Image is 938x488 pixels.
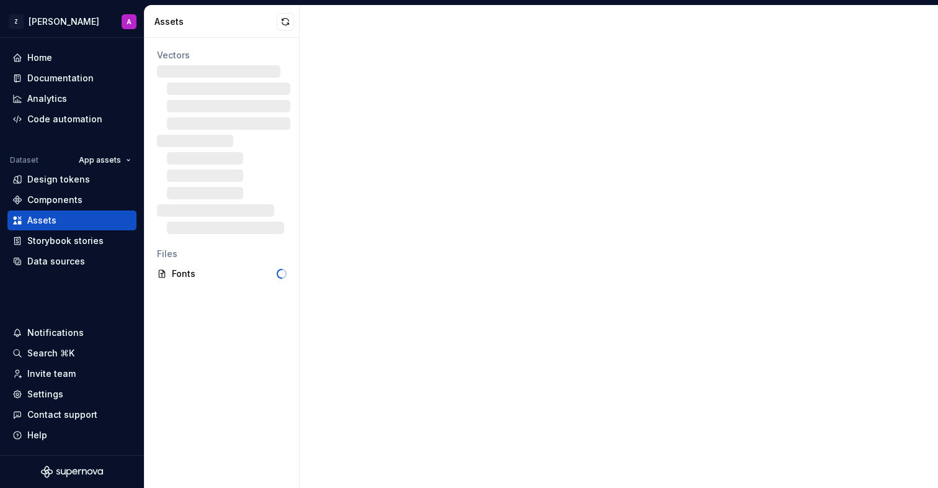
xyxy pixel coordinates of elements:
a: Home [7,48,136,68]
a: Data sources [7,251,136,271]
div: Home [27,52,52,64]
a: Analytics [7,89,136,109]
button: Z[PERSON_NAME]A [2,8,141,35]
a: Assets [7,210,136,230]
div: Data sources [27,255,85,268]
div: Notifications [27,327,84,339]
div: Code automation [27,113,102,125]
a: Documentation [7,68,136,88]
a: Code automation [7,109,136,129]
a: Components [7,190,136,210]
a: Invite team [7,364,136,384]
button: Contact support [7,405,136,425]
div: Assets [154,16,277,28]
a: Fonts [152,264,292,284]
div: Assets [27,214,56,227]
button: Help [7,425,136,445]
div: Files [157,248,287,260]
div: A [127,17,132,27]
div: Design tokens [27,173,90,186]
div: Search ⌘K [27,347,74,359]
a: Settings [7,384,136,404]
div: Help [27,429,47,441]
div: Vectors [157,49,287,61]
a: Storybook stories [7,231,136,251]
div: Storybook stories [27,235,104,247]
div: Z [9,14,24,29]
div: Settings [27,388,63,400]
button: Notifications [7,323,136,343]
div: Invite team [27,368,76,380]
div: Fonts [172,268,277,280]
button: Search ⌘K [7,343,136,363]
div: Analytics [27,93,67,105]
div: Documentation [27,72,94,84]
div: Components [27,194,83,206]
svg: Supernova Logo [41,466,103,478]
button: App assets [73,151,136,169]
div: [PERSON_NAME] [29,16,99,28]
a: Design tokens [7,169,136,189]
div: Contact support [27,409,97,421]
div: Dataset [10,155,38,165]
span: App assets [79,155,121,165]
